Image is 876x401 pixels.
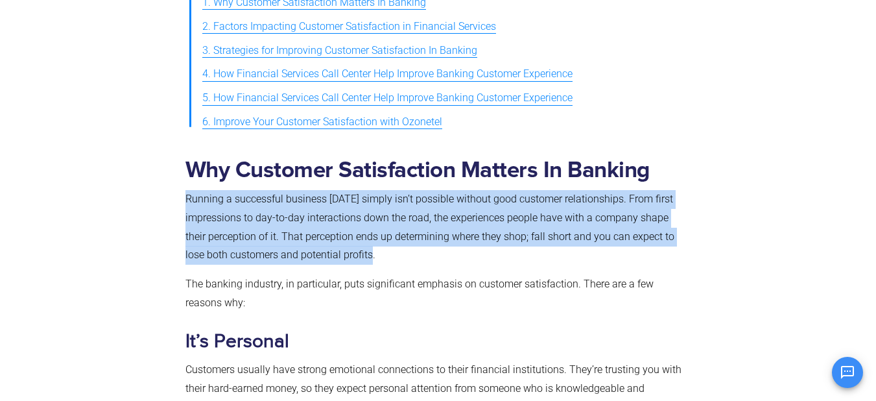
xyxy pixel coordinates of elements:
span: 6. Improve Your Customer Satisfaction with Ozonetel [202,113,442,132]
a: 4. How Financial Services Call Center Help Improve Banking Customer Experience [202,62,573,86]
b: It’s Personal [185,330,289,353]
span: 5. How Financial Services Call Center Help Improve Banking Customer Experience [202,89,573,108]
a: 6. Improve Your Customer Satisfaction with Ozonetel [202,110,442,134]
a: 5. How Financial Services Call Center Help Improve Banking Customer Experience [202,86,573,110]
span: 4. How Financial Services Call Center Help Improve Banking Customer Experience [202,65,573,84]
a: 3. Strategies for Improving Customer Satisfaction In Banking [202,39,477,63]
b: Why Customer Satisfaction Matters In Banking [185,159,650,182]
a: 2. Factors Impacting Customer Satisfaction in Financial Services [202,15,496,39]
span: The banking industry, in particular, puts significant emphasis on customer satisfaction. There ar... [185,278,654,309]
span: 3. Strategies for Improving Customer Satisfaction In Banking [202,42,477,60]
button: Open chat [832,357,863,388]
span: Running a successful business [DATE] simply isn’t possible without good customer relationships. F... [185,193,674,261]
span: 2. Factors Impacting Customer Satisfaction in Financial Services [202,18,496,36]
